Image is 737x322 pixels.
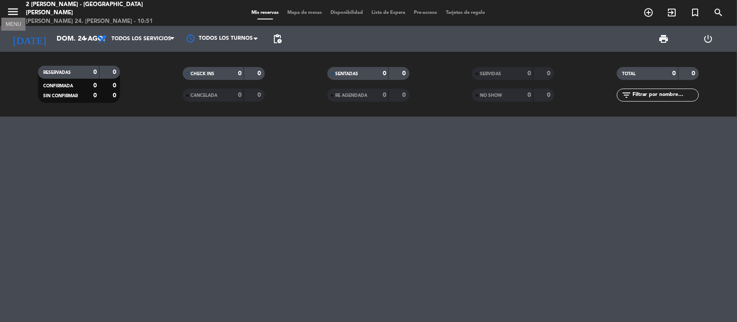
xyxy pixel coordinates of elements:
strong: 0 [527,70,531,77]
strong: 0 [238,70,241,77]
strong: 0 [527,92,531,98]
span: SIN CONFIRMAR [43,94,78,98]
strong: 0 [93,92,97,99]
span: Mis reservas [248,10,283,15]
span: print [659,34,669,44]
i: menu [6,5,19,18]
strong: 0 [692,70,697,77]
div: LOG OUT [686,26,731,52]
i: add_circle_outline [644,7,654,18]
i: exit_to_app [667,7,677,18]
span: Pre-acceso [410,10,442,15]
strong: 0 [673,70,676,77]
strong: 0 [257,92,263,98]
strong: 0 [383,92,386,98]
i: [DATE] [6,29,52,48]
strong: 0 [93,83,97,89]
span: RE AGENDADA [335,93,367,98]
span: Mapa de mesas [283,10,327,15]
strong: 0 [383,70,386,77]
strong: 0 [113,69,118,75]
i: power_settings_new [703,34,714,44]
span: TOTAL [622,72,635,76]
span: CONFIRMADA [43,84,73,88]
strong: 0 [547,70,553,77]
span: CHECK INS [191,72,214,76]
strong: 0 [93,69,97,75]
span: NO SHOW [480,93,502,98]
span: pending_actions [272,34,283,44]
div: [PERSON_NAME] 24. [PERSON_NAME] - 10:51 [26,17,178,26]
i: arrow_drop_down [80,34,91,44]
strong: 0 [113,92,118,99]
strong: 0 [403,70,408,77]
span: RESERVADAS [43,70,71,75]
span: Lista de Espera [368,10,410,15]
span: Disponibilidad [327,10,368,15]
i: turned_in_not [690,7,701,18]
span: CANCELADA [191,93,217,98]
i: search [714,7,724,18]
div: 2 [PERSON_NAME] - [GEOGRAPHIC_DATA][PERSON_NAME] [26,0,178,17]
strong: 0 [547,92,553,98]
span: Todos los servicios [111,36,171,42]
span: SENTADAS [335,72,358,76]
i: filter_list [621,90,632,100]
strong: 0 [257,70,263,77]
span: SERVIDAS [480,72,501,76]
strong: 0 [113,83,118,89]
strong: 0 [238,92,241,98]
span: Tarjetas de regalo [442,10,490,15]
strong: 0 [403,92,408,98]
div: MENU [1,20,25,28]
input: Filtrar por nombre... [632,90,699,100]
button: menu [6,5,19,21]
